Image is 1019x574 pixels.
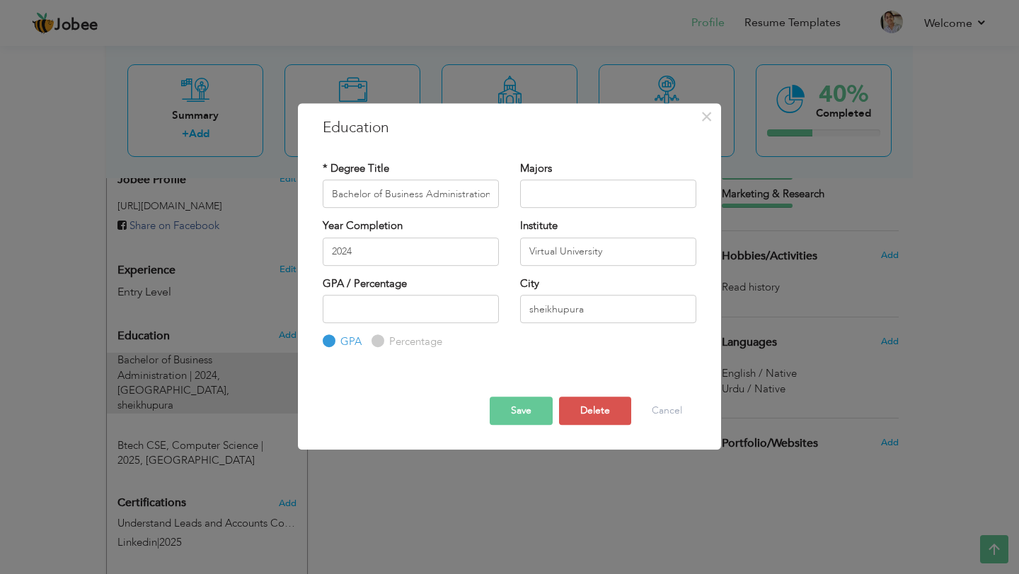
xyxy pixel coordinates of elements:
[520,218,558,233] label: Institute
[559,397,631,425] button: Delete
[323,218,403,233] label: Year Completion
[520,161,552,176] label: Majors
[337,334,362,349] label: GPA
[323,117,696,139] h3: Education
[638,397,696,425] button: Cancel
[117,322,297,469] div: Add your educational degree.
[490,397,553,425] button: Save
[701,104,713,129] span: ×
[695,105,718,128] button: Close
[386,334,442,349] label: Percentage
[323,276,407,291] label: GPA / Percentage
[323,161,389,176] label: * Degree Title
[520,276,539,291] label: City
